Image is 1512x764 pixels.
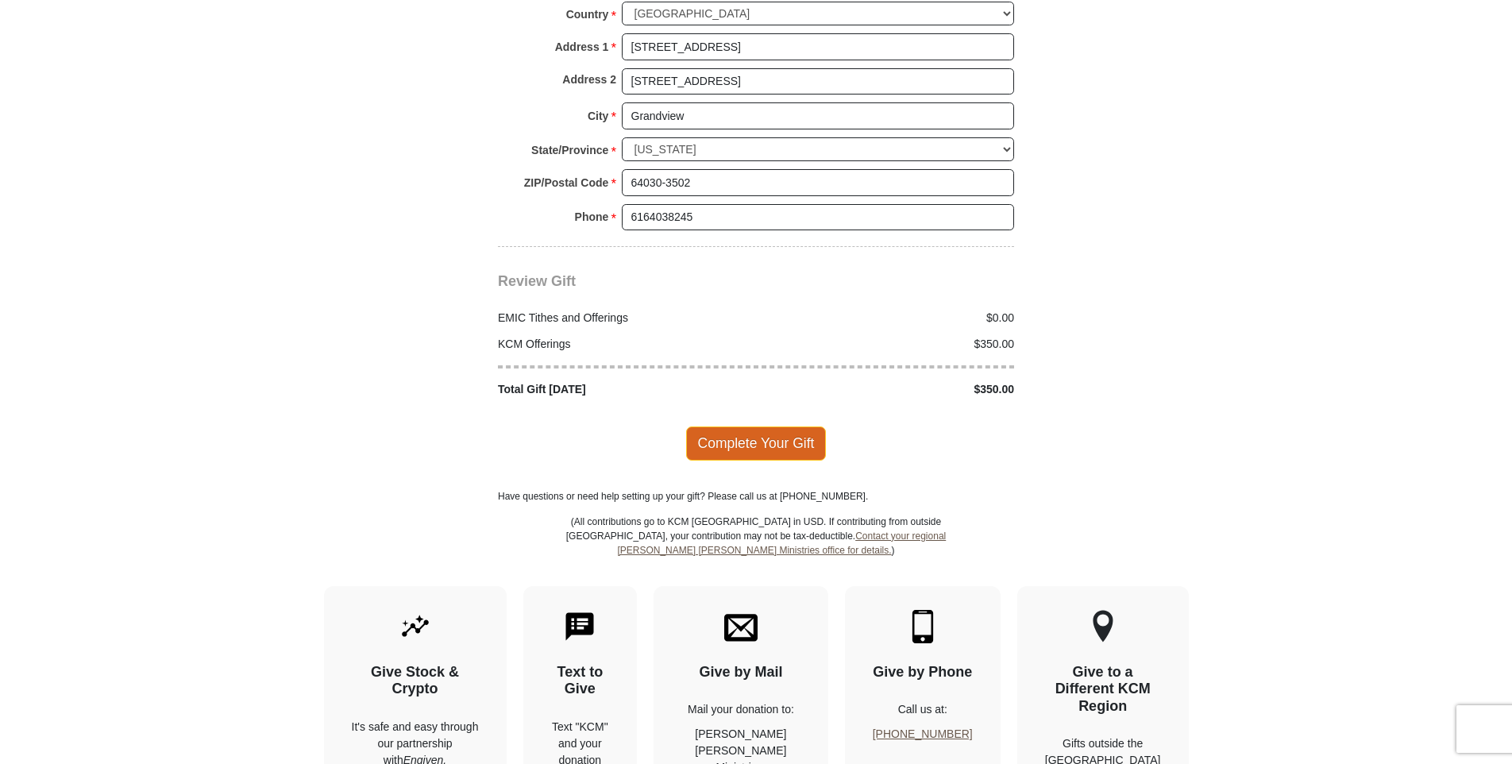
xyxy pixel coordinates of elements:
[686,426,827,460] span: Complete Your Gift
[756,310,1023,326] div: $0.00
[562,68,616,91] strong: Address 2
[551,664,610,698] h4: Text to Give
[498,273,576,289] span: Review Gift
[756,381,1023,398] div: $350.00
[498,489,1014,504] p: Have questions or need help setting up your gift? Please call us at [PHONE_NUMBER].
[399,610,432,643] img: give-by-stock.svg
[566,3,609,25] strong: Country
[588,105,608,127] strong: City
[681,664,800,681] h4: Give by Mail
[524,172,609,194] strong: ZIP/Postal Code
[563,610,596,643] img: text-to-give.svg
[490,381,757,398] div: Total Gift [DATE]
[681,701,800,718] p: Mail your donation to:
[873,727,973,740] a: [PHONE_NUMBER]
[756,336,1023,353] div: $350.00
[873,664,973,681] h4: Give by Phone
[490,310,757,326] div: EMIC Tithes and Offerings
[565,515,947,586] p: (All contributions go to KCM [GEOGRAPHIC_DATA] in USD. If contributing from outside [GEOGRAPHIC_D...
[724,610,758,643] img: envelope.svg
[490,336,757,353] div: KCM Offerings
[873,701,973,718] p: Call us at:
[352,664,479,698] h4: Give Stock & Crypto
[531,139,608,161] strong: State/Province
[1092,610,1114,643] img: other-region
[906,610,939,643] img: mobile.svg
[617,531,946,556] a: Contact your regional [PERSON_NAME] [PERSON_NAME] Ministries office for details.
[555,36,609,58] strong: Address 1
[1045,664,1161,716] h4: Give to a Different KCM Region
[575,206,609,228] strong: Phone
